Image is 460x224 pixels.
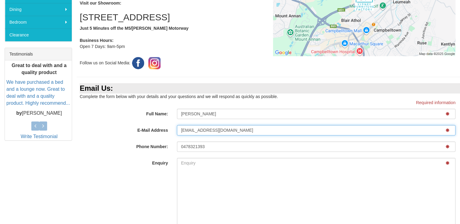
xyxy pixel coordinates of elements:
h2: [STREET_ADDRESS] [80,12,264,22]
input: Phone Number: [177,141,455,152]
a: Bedroom [5,16,72,29]
p: [PERSON_NAME] [6,110,72,117]
p: Required information [81,100,455,106]
a: Dining [5,3,72,16]
img: Facebook [130,56,146,71]
label: Enquiry [77,158,172,166]
label: Phone Number: [77,141,172,150]
b: Great to deal with and a quality product [12,63,66,75]
label: Full Name: [77,109,172,117]
div: Complete the form below with your details and your questions and we will respond as quickly as po... [77,83,460,100]
div: Testimonials [5,48,72,60]
b: Visit our Showroom: Just 5 Minutes off the M5/[PERSON_NAME] Motorway [80,1,264,31]
input: Full Name: [177,109,455,119]
a: Clearance [5,29,72,41]
b: by [16,110,22,116]
a: Write Testimonial [21,134,57,139]
img: Instagram [147,56,162,71]
a: We have purchased a bed and a lounge now. Great to deal with and a quality product. Highly recomm... [6,80,70,106]
div: Email Us: [80,83,460,93]
b: Business Hours: [80,38,113,43]
label: E-Mail Address [77,125,172,133]
input: E-Mail Address [177,125,455,135]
